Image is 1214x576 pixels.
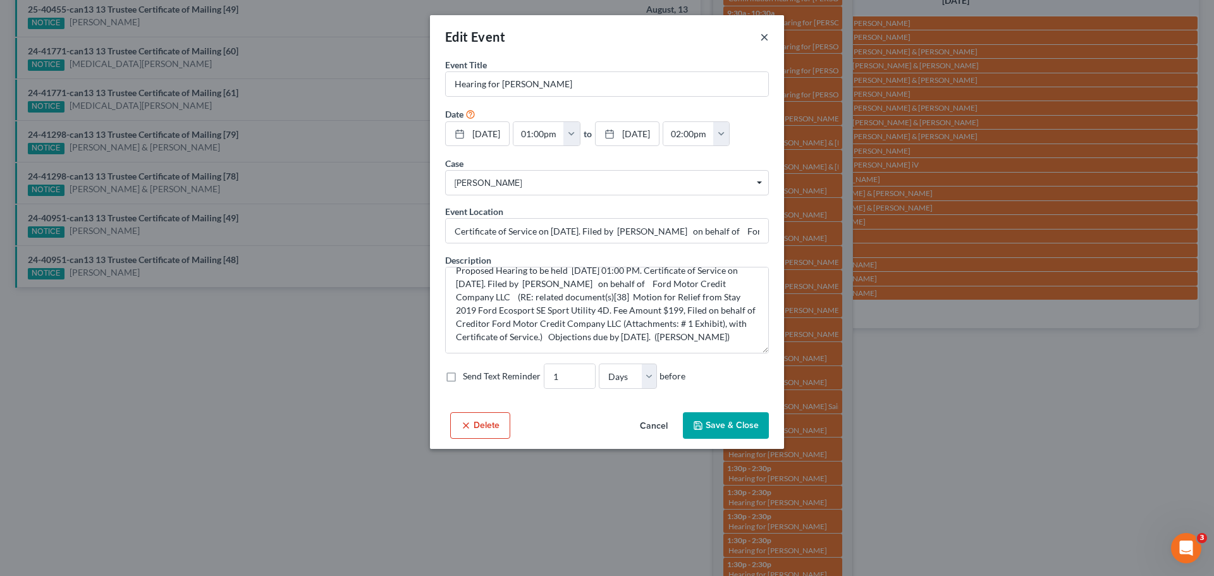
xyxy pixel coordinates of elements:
span: [PERSON_NAME] [455,176,759,190]
input: -- : -- [663,122,714,146]
iframe: Intercom live chat [1171,533,1201,563]
input: Enter event name... [446,72,768,96]
input: -- [544,364,595,388]
input: Enter location... [446,219,768,243]
a: [DATE] [596,122,659,146]
label: to [584,127,592,140]
label: Description [445,254,491,267]
a: [DATE] [446,122,509,146]
button: Delete [450,412,510,439]
span: 3 [1197,533,1207,543]
label: Send Text Reminder [463,370,541,383]
span: before [659,370,685,383]
input: -- : -- [513,122,564,146]
label: Case [445,157,463,170]
button: × [760,29,769,44]
span: Edit Event [445,29,505,44]
button: Cancel [630,414,678,439]
span: Event Title [445,59,487,70]
span: Select box activate [445,170,769,195]
button: Save & Close [683,412,769,439]
label: Event Location [445,205,503,218]
label: Date [445,107,463,121]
